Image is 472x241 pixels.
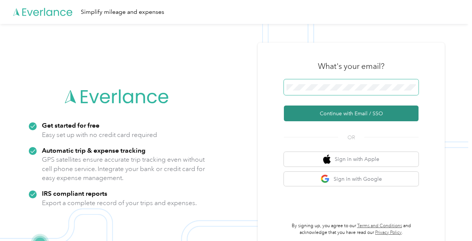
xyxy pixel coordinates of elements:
button: google logoSign in with Google [284,172,419,186]
strong: Get started for free [42,121,99,129]
button: apple logoSign in with Apple [284,152,419,167]
strong: IRS compliant reports [42,189,107,197]
img: apple logo [323,155,331,164]
a: Terms and Conditions [357,223,402,229]
p: By signing up, you agree to our and acknowledge that you have read our . [284,223,419,236]
span: OR [338,134,364,141]
p: Export a complete record of your trips and expenses. [42,198,197,208]
div: Simplify mileage and expenses [81,7,164,17]
img: google logo [321,174,330,184]
strong: Automatic trip & expense tracking [42,146,145,154]
p: GPS satellites ensure accurate trip tracking even without cell phone service. Integrate your bank... [42,155,205,183]
p: Easy set up with no credit card required [42,130,157,140]
h3: What's your email? [318,61,384,71]
a: Privacy Policy [375,230,402,235]
button: Continue with Email / SSO [284,106,419,121]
